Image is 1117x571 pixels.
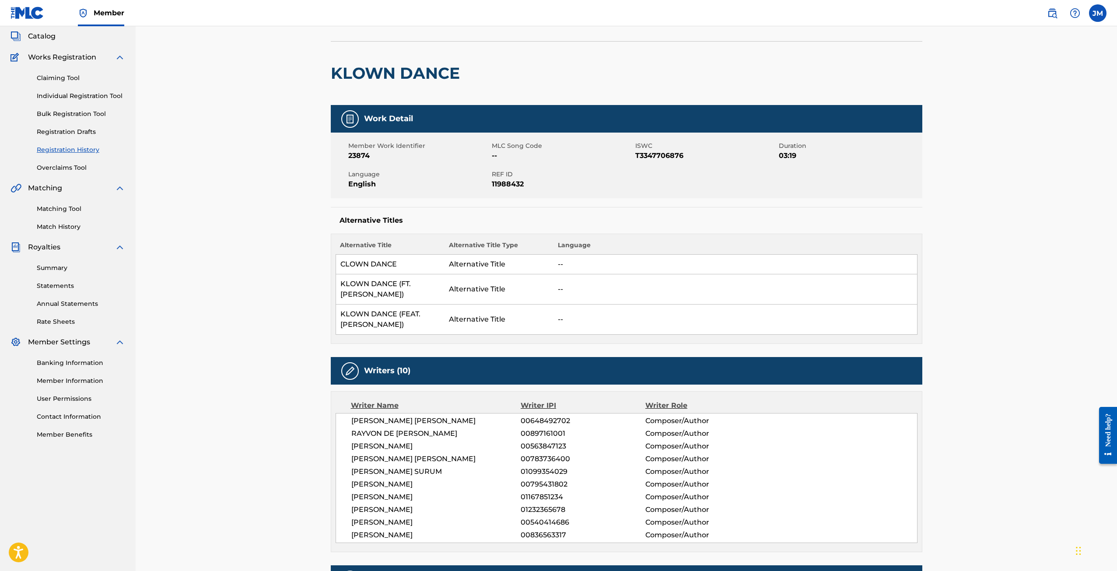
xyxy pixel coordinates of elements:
h5: Work Detail [364,114,413,124]
span: 00836563317 [521,530,645,540]
img: Writers [345,366,355,376]
a: Contact Information [37,412,125,421]
img: help [1070,8,1080,18]
h5: Alternative Titles [340,216,914,225]
td: -- [553,274,917,305]
span: [PERSON_NAME] [351,517,521,528]
span: ISWC [635,141,777,151]
span: Composer/Author [645,530,759,540]
td: KLOWN DANCE (FEAT. [PERSON_NAME]) [336,305,445,335]
span: [PERSON_NAME] [PERSON_NAME] [351,454,521,464]
a: Bulk Registration Tool [37,109,125,119]
img: Royalties [11,242,21,252]
a: Summary [37,263,125,273]
span: RAYVON DE [PERSON_NAME] [351,428,521,439]
span: 00540414686 [521,517,645,528]
span: Language [348,170,490,179]
a: Statements [37,281,125,291]
img: expand [115,242,125,252]
span: Composer/Author [645,517,759,528]
span: 00795431802 [521,479,645,490]
td: Alternative Title [445,274,553,305]
img: Top Rightsholder [78,8,88,18]
span: REF ID [492,170,633,179]
img: expand [115,183,125,193]
span: Composer/Author [645,479,759,490]
iframe: Chat Widget [1073,529,1117,571]
td: Alternative Title [445,305,553,335]
span: 11988432 [492,179,633,189]
td: CLOWN DANCE [336,255,445,274]
a: CatalogCatalog [11,31,56,42]
img: MLC Logo [11,7,44,19]
h5: Writers (10) [364,366,410,376]
span: Member [94,8,124,18]
img: search [1047,8,1057,18]
span: Member Work Identifier [348,141,490,151]
div: Writer Role [645,400,759,411]
a: Overclaims Tool [37,163,125,172]
span: Duration [779,141,920,151]
img: Matching [11,183,21,193]
span: [PERSON_NAME] [PERSON_NAME] [351,416,521,426]
td: -- [553,255,917,274]
span: 00897161001 [521,428,645,439]
span: Catalog [28,31,56,42]
h2: KLOWN DANCE [331,63,464,83]
span: MLC Song Code [492,141,633,151]
span: 03:19 [779,151,920,161]
span: [PERSON_NAME] [351,530,521,540]
a: Rate Sheets [37,317,125,326]
a: Registration History [37,145,125,154]
span: Composer/Author [645,492,759,502]
a: User Permissions [37,394,125,403]
span: [PERSON_NAME] [351,492,521,502]
span: 01232365678 [521,504,645,515]
div: Writer Name [351,400,521,411]
span: 23874 [348,151,490,161]
a: Member Benefits [37,430,125,439]
span: Composer/Author [645,466,759,477]
span: Matching [28,183,62,193]
span: T3347706876 [635,151,777,161]
span: Composer/Author [645,454,759,464]
img: Works Registration [11,52,22,63]
div: Help [1066,4,1084,22]
span: [PERSON_NAME] [351,504,521,515]
a: Registration Drafts [37,127,125,137]
a: Banking Information [37,358,125,368]
span: 00648492702 [521,416,645,426]
th: Alternative Title Type [445,241,553,255]
a: Match History [37,222,125,231]
a: Member Information [37,376,125,385]
td: Alternative Title [445,255,553,274]
a: Annual Statements [37,299,125,308]
div: Drag [1076,538,1081,564]
span: Composer/Author [645,441,759,452]
span: Royalties [28,242,60,252]
td: -- [553,305,917,335]
div: Writer IPI [521,400,645,411]
img: Member Settings [11,337,21,347]
img: expand [115,52,125,63]
span: Works Registration [28,52,96,63]
a: Claiming Tool [37,74,125,83]
a: Public Search [1043,4,1061,22]
span: 01099354029 [521,466,645,477]
span: Member Settings [28,337,90,347]
span: [PERSON_NAME] [351,441,521,452]
span: English [348,179,490,189]
th: Language [553,241,917,255]
a: Individual Registration Tool [37,91,125,101]
iframe: Resource Center [1092,400,1117,471]
img: Work Detail [345,114,355,124]
img: expand [115,337,125,347]
span: [PERSON_NAME] SURUM [351,466,521,477]
span: -- [492,151,633,161]
span: Composer/Author [645,504,759,515]
a: Matching Tool [37,204,125,214]
img: Catalog [11,31,21,42]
